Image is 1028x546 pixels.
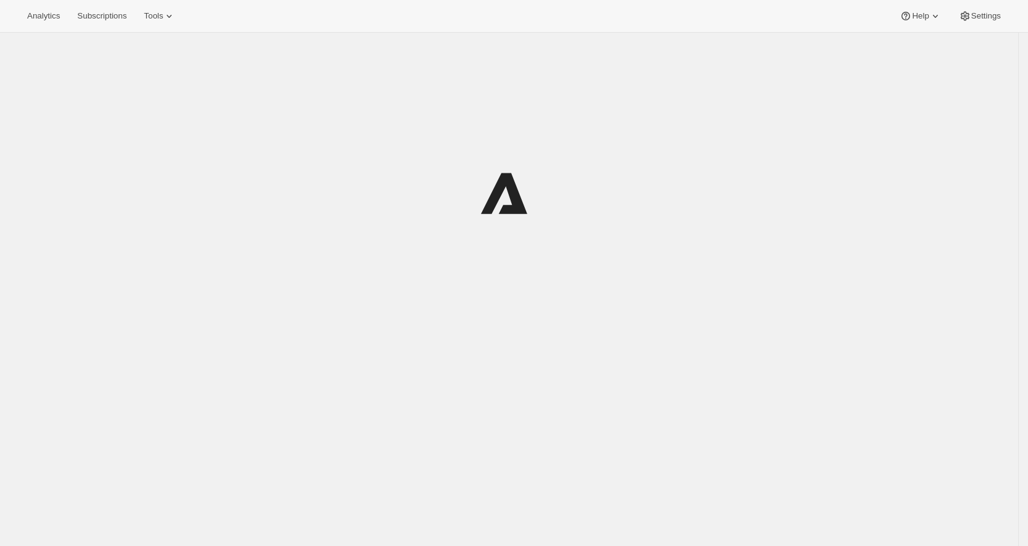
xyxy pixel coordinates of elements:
button: Settings [951,7,1008,25]
span: Settings [971,11,1001,21]
button: Tools [136,7,183,25]
span: Analytics [27,11,60,21]
button: Analytics [20,7,67,25]
span: Subscriptions [77,11,127,21]
span: Help [912,11,929,21]
span: Tools [144,11,163,21]
button: Help [892,7,948,25]
button: Subscriptions [70,7,134,25]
